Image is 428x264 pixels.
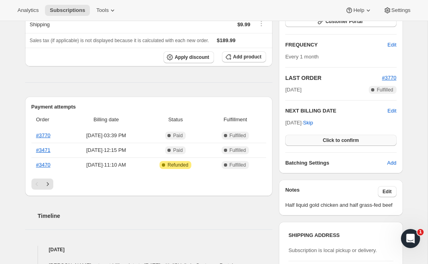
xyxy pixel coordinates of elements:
[285,41,387,49] h2: FREQUENCY
[230,162,246,168] span: Fulfilled
[31,103,267,111] h2: Payment attempts
[50,7,85,14] span: Subscriptions
[42,179,53,190] button: Next
[163,51,214,63] button: Apply discount
[25,16,168,33] th: Shipping
[303,119,313,127] span: Skip
[173,132,183,139] span: Paid
[382,157,401,169] button: Add
[96,7,109,14] span: Tools
[230,132,246,139] span: Fulfilled
[237,21,251,27] span: $9.99
[31,111,68,128] th: Order
[387,41,396,49] span: Edit
[175,54,209,60] span: Apply discount
[285,74,382,82] h2: LAST ORDER
[401,229,420,248] iframe: Intercom live chat
[383,39,401,51] button: Edit
[255,19,268,28] button: Shipping actions
[18,7,39,14] span: Analytics
[222,51,266,62] button: Add product
[70,161,142,169] span: [DATE] · 11:10 AM
[298,116,318,129] button: Skip
[285,159,387,167] h6: Batching Settings
[377,87,393,93] span: Fulfilled
[387,159,396,167] span: Add
[382,74,396,82] button: #3770
[13,5,43,16] button: Analytics
[36,132,51,138] a: #3770
[167,162,188,168] span: Refunded
[45,5,90,16] button: Subscriptions
[230,147,246,153] span: Fulfilled
[31,179,267,190] nav: Pagination
[38,212,273,220] h2: Timeline
[285,201,396,209] span: Half liquid gold chicken and half grass-fed beef
[285,120,313,126] span: [DATE] ·
[70,116,142,124] span: Billing date
[25,246,273,254] h4: [DATE]
[285,54,319,60] span: Every 1 month
[285,86,302,94] span: [DATE]
[91,5,121,16] button: Tools
[340,5,377,16] button: Help
[325,18,362,25] span: Customer Portal
[288,247,377,253] span: Subscription is local pickup or delivery.
[36,147,51,153] a: #3471
[383,188,392,195] span: Edit
[288,231,393,239] h3: SHIPPING ADDRESS
[387,107,396,115] button: Edit
[285,135,396,146] button: Click to confirm
[209,116,261,124] span: Fulfillment
[173,147,183,153] span: Paid
[285,186,378,197] h3: Notes
[391,7,410,14] span: Settings
[378,186,397,197] button: Edit
[285,107,387,115] h2: NEXT BILLING DATE
[379,5,415,16] button: Settings
[382,75,396,81] a: #3770
[285,16,396,27] button: Customer Portal
[233,54,261,60] span: Add product
[323,137,359,144] span: Click to confirm
[36,162,51,168] a: #3470
[417,229,424,235] span: 1
[70,132,142,140] span: [DATE] · 03:39 PM
[217,37,235,43] span: $189.99
[353,7,364,14] span: Help
[70,146,142,154] span: [DATE] · 12:15 PM
[147,116,204,124] span: Status
[30,38,209,43] span: Sales tax (if applicable) is not displayed because it is calculated with each new order.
